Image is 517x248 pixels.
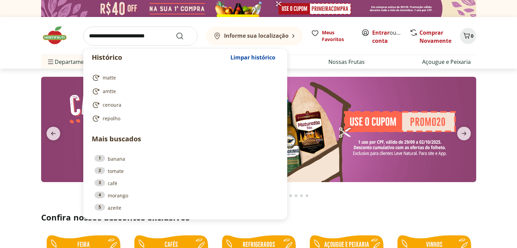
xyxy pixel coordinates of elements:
a: cenoura [92,101,276,109]
a: Comprar Novamente [419,29,451,45]
span: repolho [103,115,120,122]
a: Nossas Frutas [328,58,365,66]
button: Informe sua localização [206,26,303,46]
a: 1banana [94,155,276,162]
div: 3 [94,179,105,186]
span: cenoura [103,102,121,108]
button: Go to page 16 from fs-carousel [293,188,299,204]
a: amtte [92,87,276,95]
a: Entrar [372,29,390,36]
a: 4morango [94,192,276,199]
a: repolho [92,114,276,123]
button: Limpar histórico [227,49,279,66]
button: Submit Search [176,32,192,40]
a: Meus Favoritos [311,29,353,43]
button: Menu [47,54,55,70]
a: 3café [94,179,276,187]
a: Criar conta [372,29,410,45]
button: Go to page 17 from fs-carousel [299,188,304,204]
img: Hortifruti [41,25,75,46]
a: matte [92,74,276,82]
span: Limpar histórico [230,55,275,60]
p: Histórico [92,53,227,62]
p: Mais buscados [92,134,279,144]
button: next [452,127,476,140]
a: 5azeite [94,204,276,211]
input: search [83,26,197,46]
span: ou [372,29,402,45]
b: Informe sua localização [224,32,289,39]
div: 4 [94,192,105,198]
button: Go to page 18 from fs-carousel [304,188,310,204]
div: 1 [94,155,105,162]
span: 0 [471,33,473,39]
span: amtte [103,88,116,95]
div: 2 [94,167,105,174]
span: Departamentos [47,54,96,70]
a: Açougue e Peixaria [422,58,471,66]
button: Go to page 15 from fs-carousel [288,188,293,204]
h2: Confira nossos descontos exclusivos [41,212,476,223]
a: 2tomate [94,167,276,175]
span: matte [103,74,116,81]
div: 5 [94,204,105,211]
span: Meus Favoritos [322,29,353,43]
button: previous [41,127,66,140]
button: Carrinho [460,28,476,44]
